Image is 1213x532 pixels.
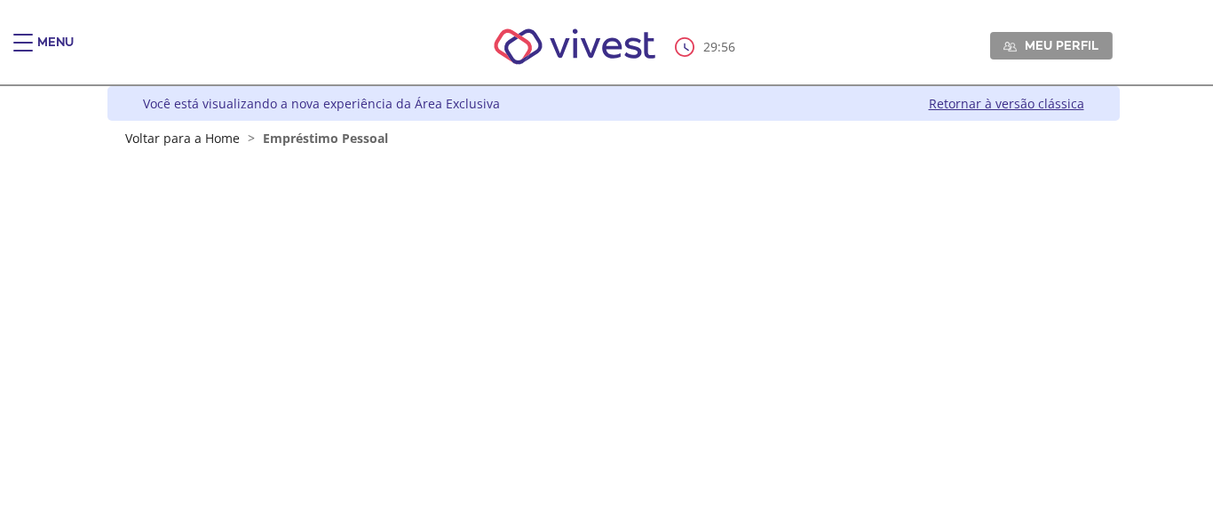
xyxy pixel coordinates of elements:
[94,86,1120,532] div: Vivest
[263,130,388,147] span: Empréstimo Pessoal
[1025,37,1098,53] span: Meu perfil
[143,95,500,112] div: Você está visualizando a nova experiência da Área Exclusiva
[474,9,676,84] img: Vivest
[243,130,259,147] span: >
[990,32,1113,59] a: Meu perfil
[675,37,739,57] div: :
[929,95,1084,112] a: Retornar à versão clássica
[125,130,240,147] a: Voltar para a Home
[703,38,717,55] span: 29
[37,34,74,69] div: Menu
[721,38,735,55] span: 56
[1003,40,1017,53] img: Meu perfil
